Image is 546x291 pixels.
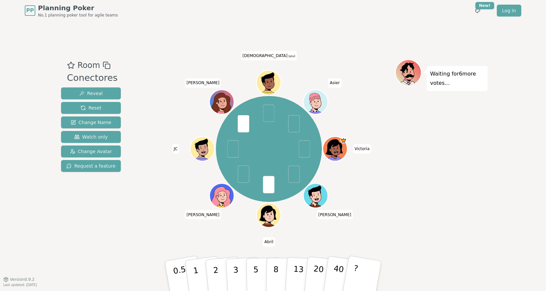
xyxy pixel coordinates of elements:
span: Click to change your name [317,210,353,219]
button: Click to change your avatar [257,71,281,94]
a: Log in [497,5,521,16]
span: Click to change your name [185,79,221,88]
div: Conectores [67,71,118,85]
span: Victoria is the host [341,137,347,144]
span: Change Name [71,119,111,126]
button: Reset [61,102,121,114]
span: Room [78,59,100,71]
button: Request a feature [61,160,121,172]
span: Planning Poker [38,3,118,13]
span: Click to change your name [241,51,297,60]
span: Click to change your name [353,144,371,153]
span: Click to change your name [328,79,341,88]
div: New! [475,2,494,9]
span: Version 0.9.2 [10,277,35,282]
span: Last updated: [DATE] [3,283,37,287]
span: Click to change your name [263,237,275,246]
span: Change Avatar [70,148,112,155]
button: Version0.9.2 [3,277,35,282]
span: (you) [288,55,295,58]
span: Reset [81,105,101,111]
span: Watch only [74,134,108,140]
button: Change Avatar [61,145,121,157]
button: Watch only [61,131,121,143]
span: Reveal [79,90,103,97]
span: PP [26,7,34,15]
span: No.1 planning poker tool for agile teams [38,13,118,18]
button: Add as favourite [67,59,75,71]
span: Request a feature [66,163,116,169]
span: Click to change your name [185,210,221,219]
span: Click to change your name [172,144,179,153]
button: Reveal [61,87,121,99]
button: Change Name [61,116,121,128]
p: Waiting for 6 more votes... [430,69,484,88]
a: PPPlanning PokerNo.1 planning poker tool for agile teams [25,3,118,18]
button: New! [472,5,484,16]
